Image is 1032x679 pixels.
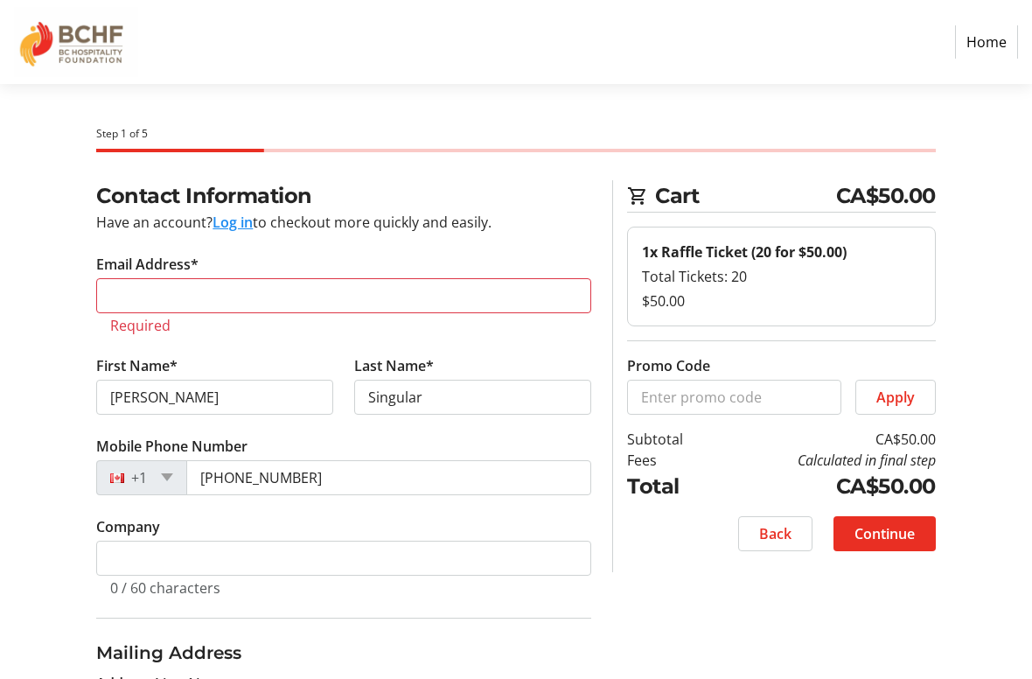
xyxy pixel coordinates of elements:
span: CA$50.00 [836,180,936,212]
img: BC Hospitality Foundation's Logo [14,7,138,77]
span: Cart [655,180,835,212]
input: (506) 234-5678 [186,460,591,495]
span: Continue [854,523,915,544]
span: Back [759,523,791,544]
td: Total [627,471,716,502]
td: Calculated in final step [716,450,936,471]
tr-error: Required [110,317,577,334]
label: Mobile Phone Number [96,436,248,457]
label: Company [96,516,160,537]
input: Enter promo code [627,380,840,415]
td: Fees [627,450,716,471]
div: Have an account? to checkout more quickly and easily. [96,212,591,233]
tr-character-limit: 0 / 60 characters [110,578,220,598]
div: Total Tickets: 20 [642,266,920,287]
td: Subtotal [627,429,716,450]
button: Continue [833,516,936,551]
h3: Mailing Address [96,640,591,666]
h2: Contact Information [96,180,591,212]
label: Last Name* [354,355,434,376]
button: Log in [213,212,253,233]
div: $50.00 [642,290,920,311]
label: Promo Code [627,355,710,376]
button: Apply [855,380,936,415]
a: Home [955,25,1018,59]
label: Email Address* [96,254,199,275]
span: Apply [876,387,915,408]
label: First Name* [96,355,178,376]
td: CA$50.00 [716,471,936,502]
strong: 1x Raffle Ticket (20 for $50.00) [642,242,847,262]
td: CA$50.00 [716,429,936,450]
button: Back [738,516,812,551]
div: Step 1 of 5 [96,126,935,142]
